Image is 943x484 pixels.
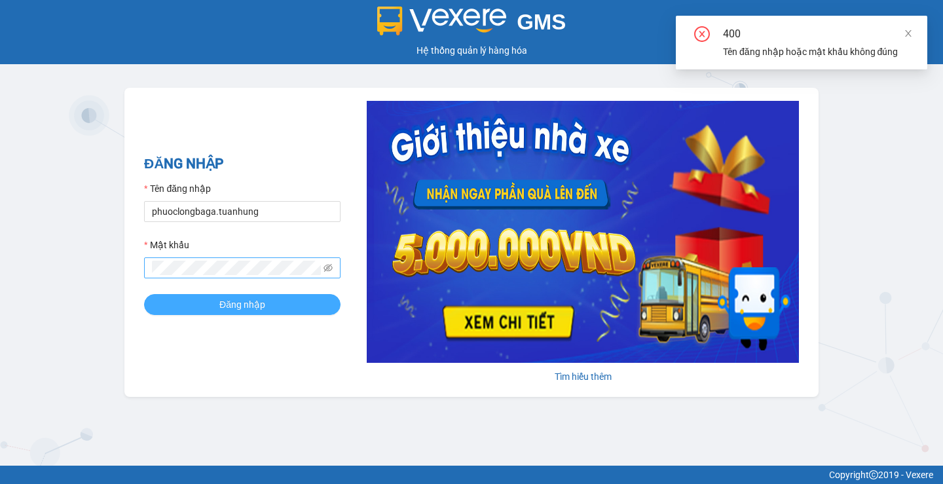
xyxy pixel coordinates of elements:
label: Mật khẩu [144,238,189,252]
div: Tìm hiểu thêm [367,369,799,384]
button: Đăng nhập [144,294,341,315]
div: Tên đăng nhập hoặc mật khẩu không đúng [723,45,912,59]
h2: ĐĂNG NHẬP [144,153,341,175]
span: close-circle [694,26,710,45]
div: Copyright 2019 - Vexere [10,468,933,482]
span: eye-invisible [324,263,333,272]
span: close [904,29,913,38]
img: logo 2 [377,7,507,35]
span: Đăng nhập [219,297,265,312]
span: copyright [869,470,878,479]
div: 400 [723,26,912,42]
div: Hệ thống quản lý hàng hóa [3,43,940,58]
label: Tên đăng nhập [144,181,211,196]
input: Tên đăng nhập [144,201,341,222]
span: GMS [517,10,566,34]
img: banner-0 [367,101,799,363]
a: GMS [377,20,566,30]
input: Mật khẩu [152,261,321,275]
